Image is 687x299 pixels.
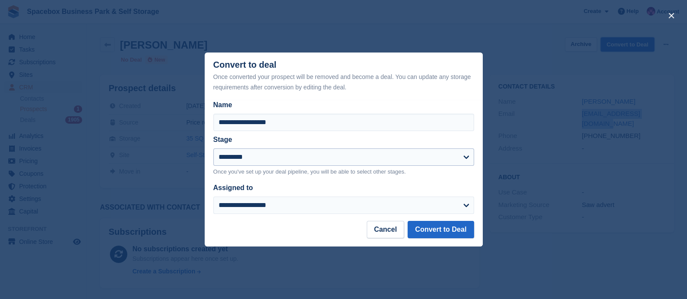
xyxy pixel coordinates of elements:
p: Once you've set up your deal pipeline, you will be able to select other stages. [213,168,474,176]
button: Convert to Deal [408,221,474,238]
div: Once converted your prospect will be removed and become a deal. You can update any storage requir... [213,72,474,92]
label: Name [213,100,474,110]
button: Cancel [367,221,404,238]
label: Stage [213,136,232,143]
button: close [664,9,678,23]
label: Assigned to [213,184,253,191]
div: Convert to deal [213,60,474,92]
